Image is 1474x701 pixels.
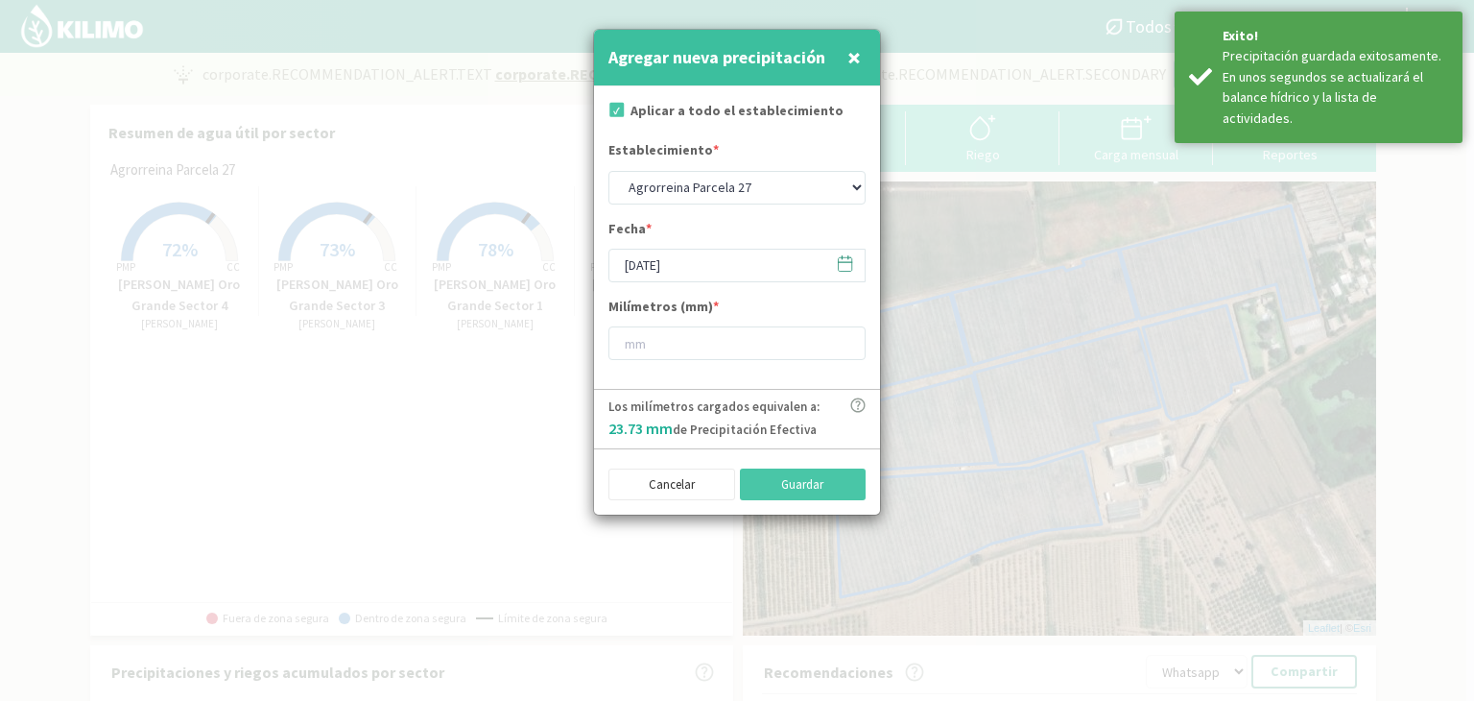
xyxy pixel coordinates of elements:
[740,469,867,501] button: Guardar
[1223,26,1448,46] div: Exito!
[608,419,673,438] span: 23.73 mm
[608,297,719,322] label: Milímetros (mm)
[608,219,652,244] label: Fecha
[608,44,825,71] h4: Agregar nueva precipitación
[630,101,844,121] label: Aplicar a todo el establecimiento
[843,38,866,77] button: Close
[608,469,735,501] button: Cancelar
[847,41,861,73] span: ×
[1223,46,1448,129] div: Precipitación guardada exitosamente. En unos segundos se actualizará el balance hídrico y la list...
[608,140,719,165] label: Establecimiento
[608,326,866,360] input: mm
[608,398,820,440] p: Los milímetros cargados equivalen a: de Precipitación Efectiva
